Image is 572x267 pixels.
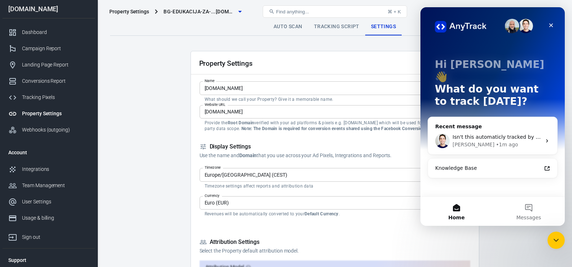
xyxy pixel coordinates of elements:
[161,5,244,18] button: bg-edukacija-za-...[DOMAIN_NAME]
[22,233,89,241] div: Sign out
[205,193,220,198] label: Currency
[22,182,89,189] div: Team Management
[22,198,89,206] div: User Settings
[109,8,149,15] div: Property Settings
[200,81,470,95] input: Your Website Name
[3,89,95,105] a: Tracking Pixels
[3,177,95,194] a: Team Management
[22,165,89,173] div: Integrations
[22,77,89,85] div: Conversions Report
[205,96,465,102] p: What should we call your Property? Give it a memorable name.
[3,210,95,226] a: Usage & billing
[308,18,365,35] a: Tracking Script
[22,29,89,36] div: Dashboard
[202,170,456,179] input: UTC
[200,247,470,255] p: Select the Property default attribution model.
[241,126,437,131] strong: Note: The Domain is required for conversion events shared using the Facebook Conversions API.
[200,238,470,246] h5: Attribution Settings
[549,3,566,20] a: Sign out
[205,165,221,170] label: Timezone
[3,226,95,245] a: Sign out
[263,5,407,18] button: Find anything...⌘ + K
[3,6,95,12] div: [DOMAIN_NAME]
[3,122,95,138] a: Webhooks (outgoing)
[3,194,95,210] a: User Settings
[22,45,89,52] div: Campaign Report
[200,105,470,119] input: example.com
[547,232,565,249] iframe: Intercom live chat
[200,143,470,151] h5: Display Settings
[305,211,339,216] strong: Default Currency
[268,18,308,35] a: Auto Scan
[205,183,465,189] p: Timezone settings affect reports and attribution data
[365,18,402,35] a: Settings
[3,24,95,40] a: Dashboard
[420,7,565,226] iframe: Intercom live chat
[205,78,215,83] label: Name
[388,9,401,14] div: ⌘ + K
[22,214,89,222] div: Usage & billing
[3,40,95,57] a: Campaign Report
[202,198,456,207] input: USD
[205,120,465,132] p: Provide the verified with your ad platforms & pixels e.g. [DOMAIN_NAME] which will be used for at...
[199,60,253,67] h2: Property Settings
[205,102,226,107] label: Website URL
[3,144,95,161] li: Account
[200,152,470,159] p: Use the name and that you use across your Ad Pixels, Integrations and Reports.
[3,57,95,73] a: Landing Page Report
[239,152,257,158] strong: Domain
[3,105,95,122] a: Property Settings
[228,120,254,125] strong: Root Domain
[22,110,89,117] div: Property Settings
[22,126,89,134] div: Webhooks (outgoing)
[276,9,309,14] span: Find anything...
[205,211,465,217] p: Revenues will be automatically converted to your .
[3,73,95,89] a: Conversions Report
[22,94,89,101] div: Tracking Pixels
[22,61,89,69] div: Landing Page Report
[163,7,236,16] span: bg-edukacija-za-frizere.com
[3,161,95,177] a: Integrations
